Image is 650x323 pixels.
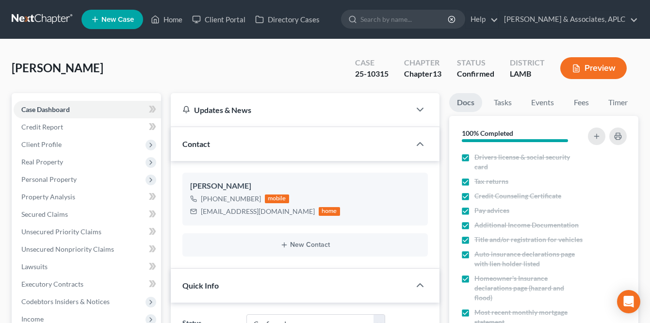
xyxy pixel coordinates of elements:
[14,206,161,223] a: Secured Claims
[14,101,161,118] a: Case Dashboard
[21,280,83,288] span: Executory Contracts
[466,11,498,28] a: Help
[474,152,583,172] span: Drivers license & social security card
[474,274,583,303] span: Homeowner's Insurance declarations page (hazard and flood)
[182,281,219,290] span: Quick Info
[182,105,399,115] div: Updates & News
[617,290,640,313] div: Open Intercom Messenger
[14,188,161,206] a: Property Analysis
[499,11,638,28] a: [PERSON_NAME] & Associates, APLC
[265,194,289,203] div: mobile
[12,61,103,75] span: [PERSON_NAME]
[355,57,389,68] div: Case
[457,57,494,68] div: Status
[21,210,68,218] span: Secured Claims
[404,57,441,68] div: Chapter
[21,193,75,201] span: Property Analysis
[510,57,545,68] div: District
[14,118,161,136] a: Credit Report
[510,68,545,80] div: LAMB
[21,262,48,271] span: Lawsuits
[474,235,583,244] span: Title and/or registration for vehicles
[433,69,441,78] span: 13
[474,220,579,230] span: Additional Income Documentation
[523,93,562,112] a: Events
[404,68,441,80] div: Chapter
[14,258,161,275] a: Lawsuits
[14,241,161,258] a: Unsecured Nonpriority Claims
[21,123,63,131] span: Credit Report
[190,180,420,192] div: [PERSON_NAME]
[250,11,325,28] a: Directory Cases
[566,93,597,112] a: Fees
[457,68,494,80] div: Confirmed
[201,207,315,216] div: [EMAIL_ADDRESS][DOMAIN_NAME]
[21,105,70,113] span: Case Dashboard
[21,297,110,306] span: Codebtors Insiders & Notices
[474,177,508,186] span: Tax returns
[449,93,482,112] a: Docs
[146,11,187,28] a: Home
[101,16,134,23] span: New Case
[21,175,77,183] span: Personal Property
[187,11,250,28] a: Client Portal
[474,191,561,201] span: Credit Counseling Certificate
[21,158,63,166] span: Real Property
[182,139,210,148] span: Contact
[560,57,627,79] button: Preview
[21,315,44,323] span: Income
[190,241,420,249] button: New Contact
[474,249,583,269] span: Auto insurance declarations page with lien holder listed
[360,10,449,28] input: Search by name...
[201,194,261,204] div: [PHONE_NUMBER]
[474,206,509,215] span: Pay advices
[601,93,635,112] a: Timer
[462,129,513,137] strong: 100% Completed
[355,68,389,80] div: 25-10315
[14,275,161,293] a: Executory Contracts
[319,207,340,216] div: home
[14,223,161,241] a: Unsecured Priority Claims
[21,227,101,236] span: Unsecured Priority Claims
[486,93,520,112] a: Tasks
[21,140,62,148] span: Client Profile
[21,245,114,253] span: Unsecured Nonpriority Claims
